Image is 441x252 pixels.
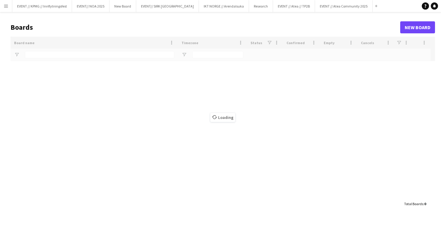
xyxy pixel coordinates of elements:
[315,0,373,12] button: EVENT // Atea Community 2025
[10,23,400,32] h1: Boards
[249,0,273,12] button: Research
[72,0,109,12] button: EVENT// NOA 2025
[400,21,435,33] a: New Board
[404,202,423,206] span: Total Boards
[210,113,235,122] span: Loading
[12,0,72,12] button: EVENT // KPMG // Innflytningsfest
[273,0,315,12] button: EVENT // Atea // TP2B
[424,202,426,206] span: 0
[109,0,136,12] button: New Board
[199,0,249,12] button: IKT NORGE // Arendalsuka
[136,0,199,12] button: EVENT// SIRK [GEOGRAPHIC_DATA]
[404,198,426,210] div: :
